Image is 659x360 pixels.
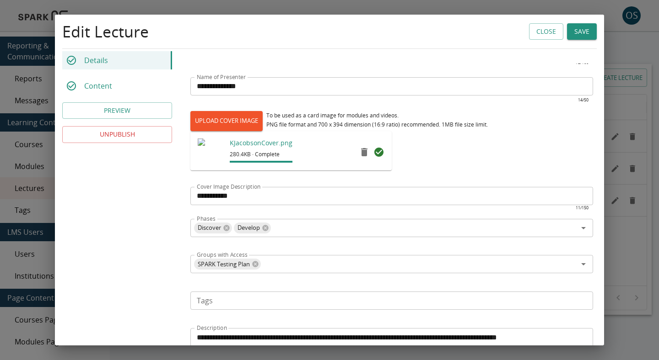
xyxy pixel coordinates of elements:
label: UPLOAD COVER IMAGE [190,111,263,131]
span: SPARK Testing Plan [194,259,254,270]
div: Lecture Builder Tabs [62,51,172,95]
span: Discover [194,222,225,233]
button: Open [577,258,590,270]
div: To be used as a card image for modules and videos. PNG file format and 700 x 394 dimension (16:9 ... [266,111,488,129]
p: Details [84,55,108,66]
span: Develop [234,222,264,233]
div: Discover [194,222,232,233]
p: Content [84,80,112,91]
img: https://sparklms-mediaproductionbucket-ttjvcbkz8ul7.s3.amazonaws.com/mimg/af89a3c3544e4939a43e108... [198,138,225,166]
button: remove [355,143,373,161]
span: 280.4KB · Complete [230,150,292,159]
label: Phases [197,215,216,222]
button: Save [567,23,597,40]
label: Cover Image Description [197,183,261,191]
div: SPARK Testing Plan [194,259,261,270]
p: KJacobsonCover.png [230,138,292,148]
div: Develop [234,222,271,233]
button: Close [529,23,563,40]
label: Name of Presenter [197,73,246,81]
label: Description [197,324,227,332]
span: File upload progress [230,161,292,163]
button: Open [577,222,590,234]
label: Groups with Access [197,251,248,259]
button: Preview [62,102,172,119]
h4: Edit Lecture [62,22,149,41]
button: UNPUBLISH [62,127,172,143]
